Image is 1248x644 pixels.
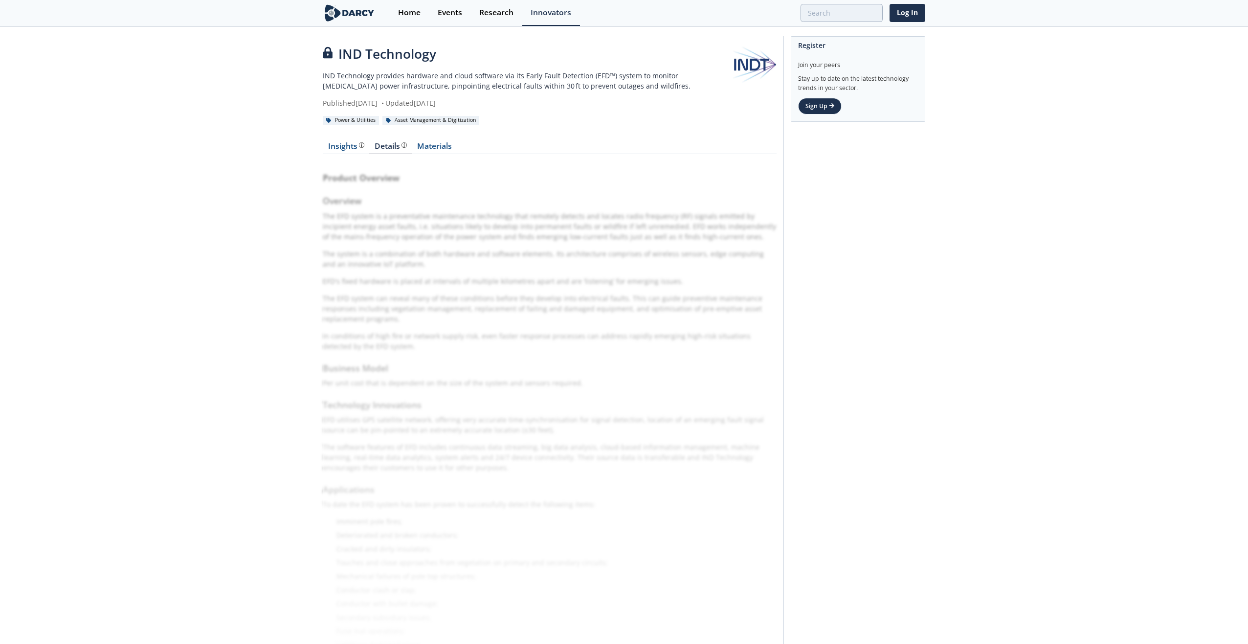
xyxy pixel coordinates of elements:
div: Research [479,9,513,17]
p: IND Technology provides hardware and cloud software via its Early Fault Detection (EFD™) system t... [323,70,728,91]
img: information.svg [401,142,407,148]
iframe: chat widget [1207,605,1238,634]
a: Materials [412,142,457,154]
img: information.svg [359,142,364,148]
div: Power & Utilities [323,116,379,125]
div: Innovators [531,9,571,17]
div: Asset Management & Digitization [382,116,479,125]
div: Home [398,9,421,17]
a: Sign Up [798,98,842,115]
div: Insights [328,142,364,150]
img: logo-wide.svg [323,4,376,22]
a: Insights [323,142,369,154]
a: Details [369,142,412,154]
div: IND Technology [323,45,728,64]
div: Details [375,142,407,150]
a: Log In [890,4,925,22]
div: Register [798,37,918,54]
div: Published [DATE] Updated [DATE] [323,98,728,108]
div: Stay up to date on the latest technology trends in your sector. [798,69,918,92]
div: Join your peers [798,54,918,69]
input: Advanced Search [801,4,883,22]
span: • [379,98,385,108]
div: Events [438,9,462,17]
